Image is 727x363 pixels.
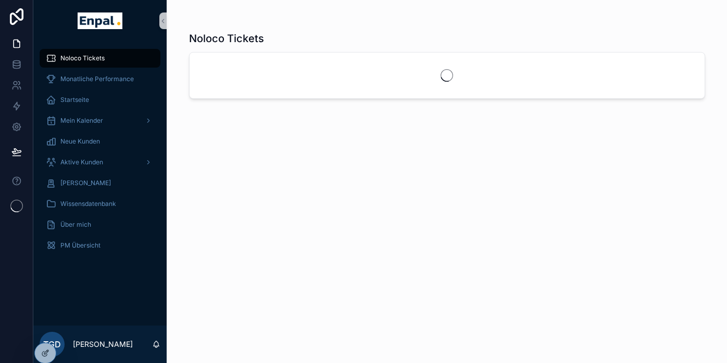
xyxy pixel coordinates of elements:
span: Neue Kunden [60,137,100,146]
span: Mein Kalender [60,116,103,125]
a: Noloco Tickets [40,49,160,68]
a: Monatliche Performance [40,70,160,88]
a: Startseite [40,90,160,109]
p: [PERSON_NAME] [73,339,133,349]
h1: Noloco Tickets [189,31,264,46]
span: Monatliche Performance [60,75,134,83]
a: PM Übersicht [40,236,160,255]
a: Mein Kalender [40,111,160,130]
span: [PERSON_NAME] [60,179,111,187]
a: Über mich [40,215,160,234]
span: Aktive Kunden [60,158,103,166]
div: scrollable content [33,42,167,268]
span: PM Übersicht [60,241,101,250]
a: Aktive Kunden [40,153,160,172]
img: App logo [78,12,122,29]
a: Wissensdatenbank [40,195,160,213]
span: Startseite [60,96,89,104]
span: Wissensdatenbank [60,200,116,208]
span: Noloco Tickets [60,54,105,62]
a: Neue Kunden [40,132,160,151]
span: TgD [43,338,61,351]
span: Über mich [60,221,91,229]
a: [PERSON_NAME] [40,174,160,192]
